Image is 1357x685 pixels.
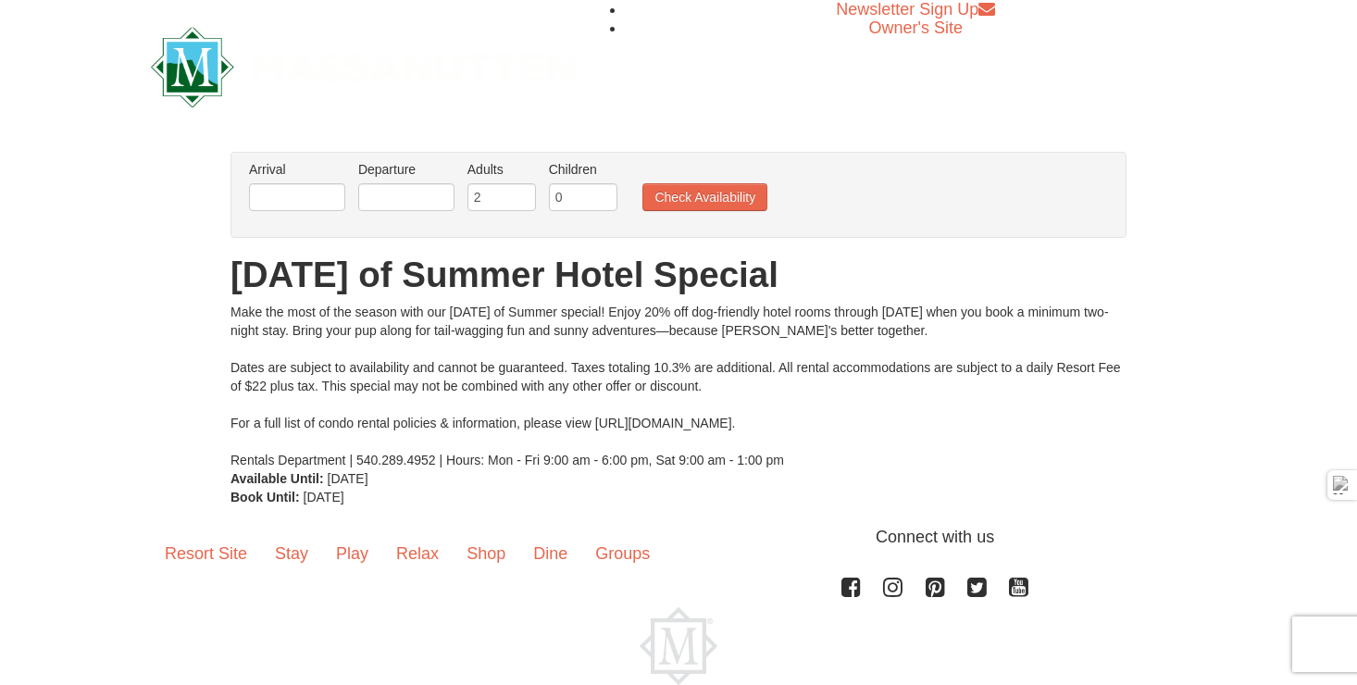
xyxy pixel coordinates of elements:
[869,19,963,37] a: Owner's Site
[549,160,617,179] label: Children
[328,471,368,486] span: [DATE]
[151,525,261,582] a: Resort Site
[151,525,1206,550] p: Connect with us
[230,490,300,504] strong: Book Until:
[358,160,454,179] label: Departure
[151,27,575,107] img: Massanutten Resort Logo
[249,160,345,179] label: Arrival
[453,525,519,582] a: Shop
[382,525,453,582] a: Relax
[151,43,575,86] a: Massanutten Resort
[642,183,767,211] button: Check Availability
[322,525,382,582] a: Play
[581,525,664,582] a: Groups
[230,471,324,486] strong: Available Until:
[230,303,1127,469] div: Make the most of the season with our [DATE] of Summer special! Enjoy 20% off dog-friendly hotel r...
[230,256,1127,293] h1: [DATE] of Summer Hotel Special
[467,160,536,179] label: Adults
[519,525,581,582] a: Dine
[304,490,344,504] span: [DATE]
[640,607,717,685] img: Massanutten Resort Logo
[261,525,322,582] a: Stay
